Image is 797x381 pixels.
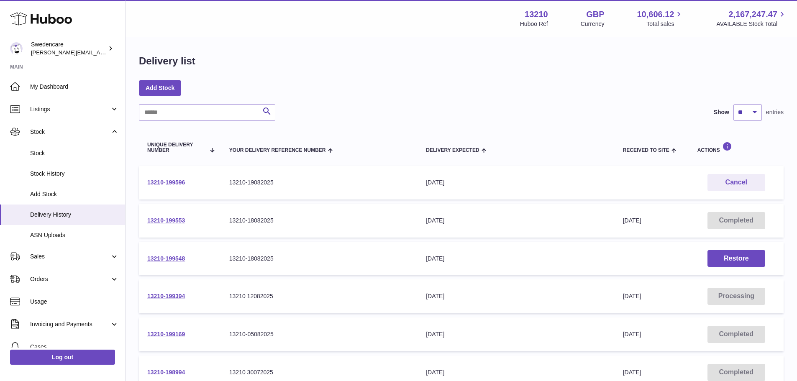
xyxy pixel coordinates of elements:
[728,9,777,20] span: 2,167,247.47
[520,20,548,28] div: Huboo Ref
[707,250,765,267] button: Restore
[139,80,181,95] a: Add Stock
[147,293,185,299] a: 13210-199394
[10,42,23,55] img: rebecca.fall@swedencare.co.uk
[30,83,119,91] span: My Dashboard
[30,211,119,219] span: Delivery History
[229,148,326,153] span: Your Delivery Reference Number
[31,49,168,56] span: [PERSON_NAME][EMAIL_ADDRESS][DOMAIN_NAME]
[147,331,185,338] a: 13210-199169
[229,255,409,263] div: 13210-18082025
[716,20,787,28] span: AVAILABLE Stock Total
[30,105,110,113] span: Listings
[147,255,185,262] a: 13210-199548
[139,54,195,68] h1: Delivery list
[229,179,409,187] div: 13210-19082025
[229,368,409,376] div: 13210 30072025
[30,343,119,351] span: Cases
[766,108,784,116] span: entries
[714,108,729,116] label: Show
[147,179,185,186] a: 13210-199596
[229,330,409,338] div: 13210-05082025
[623,217,641,224] span: [DATE]
[623,369,641,376] span: [DATE]
[30,149,119,157] span: Stock
[30,275,110,283] span: Orders
[646,20,684,28] span: Total sales
[426,217,606,225] div: [DATE]
[30,128,110,136] span: Stock
[426,330,606,338] div: [DATE]
[637,9,674,20] span: 10,606.12
[426,368,606,376] div: [DATE]
[426,292,606,300] div: [DATE]
[623,331,641,338] span: [DATE]
[147,369,185,376] a: 13210-198994
[30,253,110,261] span: Sales
[525,9,548,20] strong: 13210
[716,9,787,28] a: 2,167,247.47 AVAILABLE Stock Total
[581,20,605,28] div: Currency
[229,292,409,300] div: 13210 12082025
[30,298,119,306] span: Usage
[426,148,479,153] span: Delivery Expected
[426,179,606,187] div: [DATE]
[10,350,115,365] a: Log out
[147,142,205,153] span: Unique Delivery Number
[586,9,604,20] strong: GBP
[229,217,409,225] div: 13210-18082025
[31,41,106,56] div: Swedencare
[623,148,669,153] span: Received to Site
[30,190,119,198] span: Add Stock
[30,320,110,328] span: Invoicing and Payments
[707,174,765,191] button: Cancel
[637,9,684,28] a: 10,606.12 Total sales
[426,255,606,263] div: [DATE]
[30,170,119,178] span: Stock History
[30,231,119,239] span: ASN Uploads
[697,142,775,153] div: Actions
[147,217,185,224] a: 13210-199553
[623,293,641,299] span: [DATE]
